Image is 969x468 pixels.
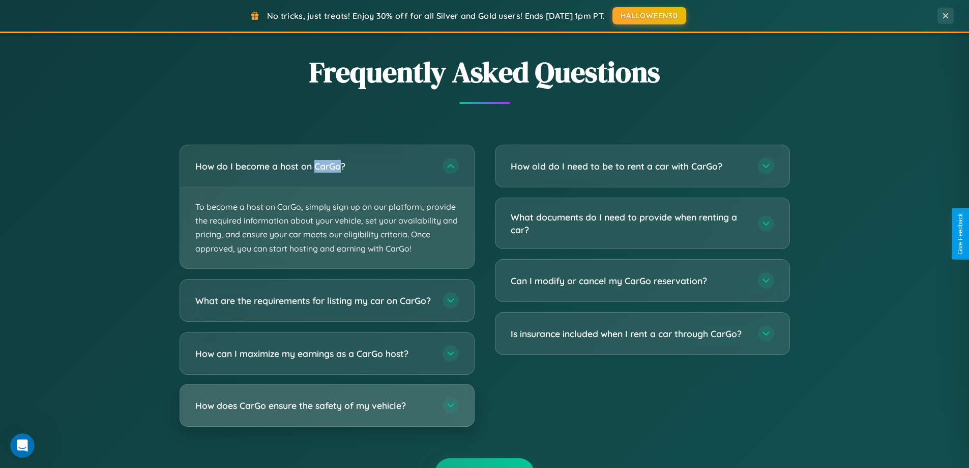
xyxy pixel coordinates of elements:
h3: What documents do I need to provide when renting a car? [511,211,748,236]
h3: Is insurance included when I rent a car through CarGo? [511,327,748,340]
h3: Can I modify or cancel my CarGo reservation? [511,274,748,287]
span: No tricks, just treats! Enjoy 30% off for all Silver and Gold users! Ends [DATE] 1pm PT. [267,11,605,21]
h3: What are the requirements for listing my car on CarGo? [195,294,432,307]
h3: How do I become a host on CarGo? [195,160,432,173]
button: HALLOWEEN30 [612,7,686,24]
h2: Frequently Asked Questions [180,52,790,92]
div: Give Feedback [957,213,964,255]
h3: How can I maximize my earnings as a CarGo host? [195,347,432,360]
iframe: Intercom live chat [10,433,35,458]
p: To become a host on CarGo, simply sign up on our platform, provide the required information about... [180,187,474,268]
h3: How old do I need to be to rent a car with CarGo? [511,160,748,173]
h3: How does CarGo ensure the safety of my vehicle? [195,399,432,411]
